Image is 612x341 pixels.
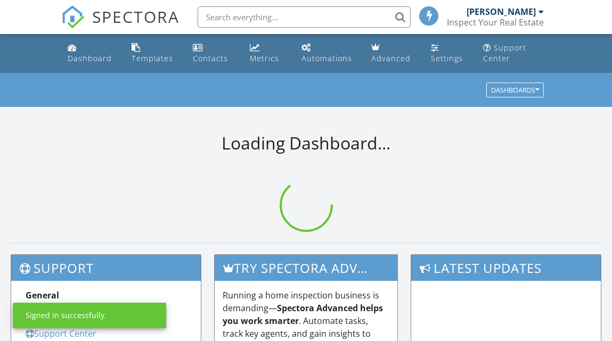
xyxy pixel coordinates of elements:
[431,53,463,63] div: Settings
[215,255,398,281] h3: Try spectora advanced [DATE]
[250,53,279,63] div: Metrics
[367,38,418,69] a: Advanced
[223,302,383,327] strong: Spectora Advanced helps you work smarter
[26,328,96,339] a: Support Center
[63,38,119,69] a: Dashboard
[467,6,536,17] div: [PERSON_NAME]
[411,255,601,281] h3: Latest Updates
[26,289,59,301] strong: General
[92,5,179,28] span: SPECTORA
[132,53,173,63] div: Templates
[483,43,526,63] div: Support Center
[127,38,180,69] a: Templates
[491,87,539,94] div: Dashboards
[68,53,112,63] div: Dashboard
[447,17,544,28] div: Inspect Your Real Estate
[486,83,544,98] button: Dashboards
[189,38,237,69] a: Contacts
[61,14,179,37] a: SPECTORA
[301,53,352,63] div: Automations
[371,53,411,63] div: Advanced
[198,6,411,28] input: Search everything...
[193,53,228,63] div: Contacts
[246,38,289,69] a: Metrics
[26,310,107,321] div: Signed in successfully.
[427,38,470,69] a: Settings
[11,255,201,281] h3: Support
[479,38,549,69] a: Support Center
[297,38,358,69] a: Automations (Basic)
[61,5,85,29] img: The Best Home Inspection Software - Spectora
